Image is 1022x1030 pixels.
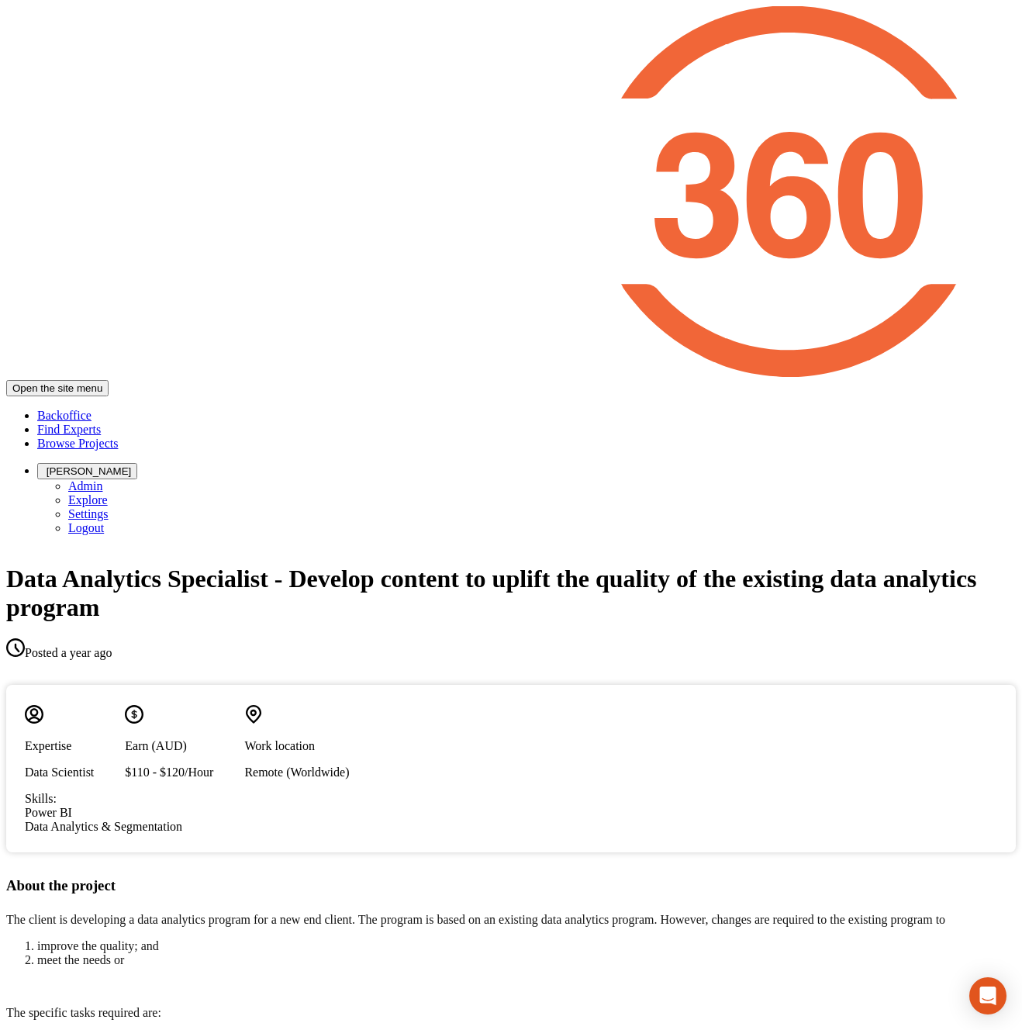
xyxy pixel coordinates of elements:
[286,766,349,779] span: ( Worldwide )
[25,646,112,659] span: a year ago
[125,705,143,724] svg: icon
[12,382,102,394] span: Open the site menu
[37,939,1016,953] li: improve the quality; and
[244,766,283,779] span: Remote
[68,507,109,520] a: Settings
[25,766,94,779] p: Data Scientist
[25,646,58,659] span: Posted
[68,521,104,534] a: Logout
[6,638,25,657] svg: icon
[6,1006,1016,1020] p: The specific tasks required are:
[37,953,1016,967] li: meet the needs or
[969,977,1006,1014] div: Open Intercom Messenger
[6,6,1016,377] img: Expert360
[244,705,263,724] svg: icon
[244,739,349,753] p: Work location
[125,739,213,753] p: Earn (AUD)
[37,423,101,436] a: Find Experts
[6,565,1016,622] h1: Data Analytics Specialist - Develop content to uplift the quality of the existing data analytics ...
[25,820,997,834] div: Data Analytics & Segmentation
[25,705,43,724] svg: icon
[37,437,118,450] a: Browse Projects
[125,766,213,779] p: $110 - $120/Hour
[25,806,997,820] div: Power BI
[6,380,109,396] button: Open the site menu
[68,493,108,506] a: Explore
[6,913,1016,927] p: The client is developing a data analytics program for a new end client. The program is based on a...
[6,877,1016,894] h3: About the project
[68,479,102,493] a: Admin
[25,739,94,753] p: Expertise
[6,6,1016,380] a: Expert360
[25,792,57,805] span: Skills:
[37,409,91,422] a: Backoffice
[47,465,132,477] span: [PERSON_NAME]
